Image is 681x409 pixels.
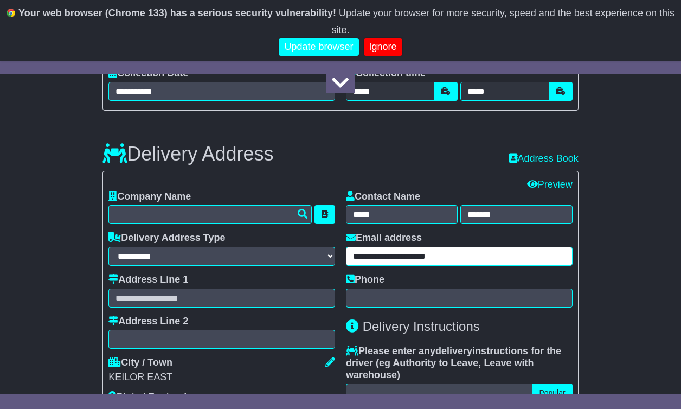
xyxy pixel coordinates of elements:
[364,38,402,56] a: Ignore
[108,391,192,403] label: State / Postcode
[108,372,335,384] div: KEILOR EAST
[108,232,225,244] label: Delivery Address Type
[108,274,188,286] label: Address Line 1
[346,274,384,286] label: Phone
[346,346,573,381] label: Please enter any instructions for the driver ( )
[18,8,336,18] b: Your web browser (Chrome 133) has a serious security vulnerability!
[279,38,358,56] a: Update browser
[363,319,480,334] span: Delivery Instructions
[346,232,422,244] label: Email address
[509,153,579,164] a: Address Book
[102,143,273,165] h3: Delivery Address
[331,8,674,35] span: Update your browser for more security, speed and the best experience on this site.
[346,357,534,380] span: eg Authority to Leave, Leave with warehouse
[108,316,188,328] label: Address Line 2
[435,346,472,356] span: delivery
[346,191,420,203] label: Contact Name
[527,179,573,190] a: Preview
[108,191,191,203] label: Company Name
[108,357,172,369] label: City / Town
[532,384,572,402] button: Popular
